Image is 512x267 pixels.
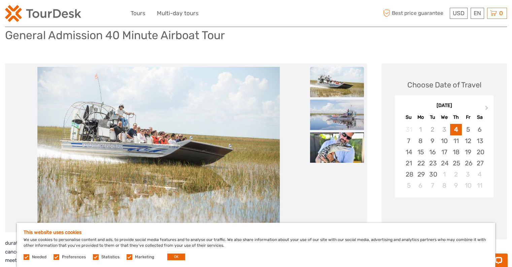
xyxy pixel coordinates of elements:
[474,146,486,158] div: Choose Saturday, September 20th, 2025
[462,158,474,169] div: Choose Friday, September 26th, 2025
[403,158,414,169] div: Choose Sunday, September 21st, 2025
[77,10,86,19] button: Open LiveChat chat widget
[426,135,438,146] div: Choose Tuesday, September 9th, 2025
[403,113,414,122] div: Su
[415,124,426,135] div: Not available Monday, September 1st, 2025
[498,10,504,17] span: 0
[403,146,414,158] div: Choose Sunday, September 14th, 2025
[415,135,426,146] div: Choose Monday, September 8th, 2025
[167,253,185,260] button: OK
[438,180,450,191] div: Choose Wednesday, October 8th, 2025
[310,100,364,130] img: 21290ecf3804486b94b04f7c40267103_slider_thumbnail.jpg
[474,113,486,122] div: Sa
[462,146,474,158] div: Choose Friday, September 19th, 2025
[450,124,462,135] div: Choose Thursday, September 4th, 2025
[462,180,474,191] div: Choose Friday, October 10th, 2025
[37,67,280,229] img: a56e71fe522a464d8af4ac1baacbeb13_main_slider.jpg
[157,8,199,18] a: Multi-day tours
[474,180,486,191] div: Choose Saturday, October 11th, 2025
[426,113,438,122] div: Tu
[450,146,462,158] div: Choose Thursday, September 18th, 2025
[415,146,426,158] div: Choose Monday, September 15th, 2025
[426,124,438,135] div: Not available Tuesday, September 2nd, 2025
[62,254,86,260] label: Preferences
[415,113,426,122] div: Mo
[438,135,450,146] div: Choose Wednesday, September 10th, 2025
[453,10,465,17] span: USD
[5,5,81,22] img: 2254-3441b4b5-4e5f-4d00-b396-31f1d84a6ebf_logo_small.png
[426,158,438,169] div: Choose Tuesday, September 23rd, 2025
[101,254,120,260] label: Statistics
[5,28,225,42] h1: General Admission 40 Minute Airboat Tour
[438,113,450,122] div: We
[407,80,481,90] div: Choose Date of Travel
[403,124,414,135] div: Not available Sunday, August 31st, 2025
[438,146,450,158] div: Choose Wednesday, September 17th, 2025
[395,102,493,109] div: [DATE]
[24,230,488,235] h5: This website uses cookies
[310,67,364,97] img: a56e71fe522a464d8af4ac1baacbeb13_slider_thumbnail.jpg
[403,135,414,146] div: Choose Sunday, September 7th, 2025
[403,180,414,191] div: Choose Sunday, October 5th, 2025
[438,158,450,169] div: Choose Wednesday, September 24th, 2025
[462,113,474,122] div: Fr
[131,8,145,18] a: Tours
[462,124,474,135] div: Choose Friday, September 5th, 2025
[450,113,462,122] div: Th
[32,254,46,260] label: Needed
[462,135,474,146] div: Choose Friday, September 12th, 2025
[482,104,493,115] button: Next Month
[426,169,438,180] div: Choose Tuesday, September 30th, 2025
[310,132,364,163] img: adc1b06aab074683b333a7f8eb61b331_slider_thumbnail.jpg
[474,169,486,180] div: Choose Saturday, October 4th, 2025
[426,180,438,191] div: Choose Tuesday, October 7th, 2025
[135,254,154,260] label: Marketing
[450,169,462,180] div: Choose Thursday, October 2nd, 2025
[9,12,76,17] p: Chat now
[415,169,426,180] div: Choose Monday, September 29th, 2025
[415,158,426,169] div: Choose Monday, September 22nd, 2025
[442,215,446,219] div: Loading...
[450,158,462,169] div: Choose Thursday, September 25th, 2025
[438,124,450,135] div: Not available Wednesday, September 3rd, 2025
[450,180,462,191] div: Choose Thursday, October 9th, 2025
[462,169,474,180] div: Choose Friday, October 3rd, 2025
[426,146,438,158] div: Choose Tuesday, September 16th, 2025
[474,135,486,146] div: Choose Saturday, September 13th, 2025
[474,124,486,135] div: Choose Saturday, September 6th, 2025
[474,158,486,169] div: Choose Saturday, September 27th, 2025
[397,124,491,191] div: month 2025-09
[438,169,450,180] div: Choose Wednesday, October 1st, 2025
[17,223,495,267] div: We use cookies to personalise content and ads, to provide social media features and to analyse ou...
[403,169,414,180] div: Choose Sunday, September 28th, 2025
[415,180,426,191] div: Choose Monday, October 6th, 2025
[450,135,462,146] div: Choose Thursday, September 11th, 2025
[471,8,484,19] div: EN
[381,8,448,19] span: Best price guarantee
